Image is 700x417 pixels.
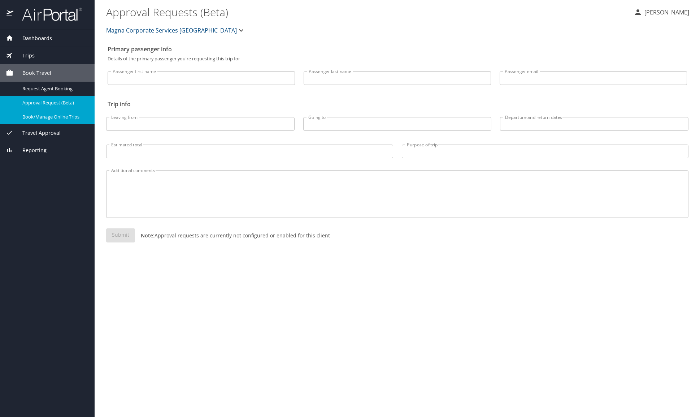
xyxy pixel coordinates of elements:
span: Magna Corporate Services [GEOGRAPHIC_DATA] [106,25,237,35]
span: Dashboards [13,34,52,42]
span: Approval Request (Beta) [22,99,86,106]
span: Reporting [13,146,47,154]
img: airportal-logo.png [14,7,82,21]
span: Travel Approval [13,129,61,137]
span: Book/Manage Online Trips [22,113,86,120]
button: [PERSON_NAME] [631,6,692,19]
h2: Primary passenger info [108,43,687,55]
p: Details of the primary passenger you're requesting this trip for [108,56,687,61]
button: Magna Corporate Services [GEOGRAPHIC_DATA] [103,23,248,38]
p: Approval requests are currently not configured or enabled for this client [135,232,330,239]
p: [PERSON_NAME] [642,8,689,17]
span: Request Agent Booking [22,85,86,92]
img: icon-airportal.png [6,7,14,21]
span: Trips [13,52,35,60]
h2: Trip info [108,98,687,110]
h1: Approval Requests (Beta) [106,1,628,23]
strong: Note: [141,232,155,239]
span: Book Travel [13,69,51,77]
